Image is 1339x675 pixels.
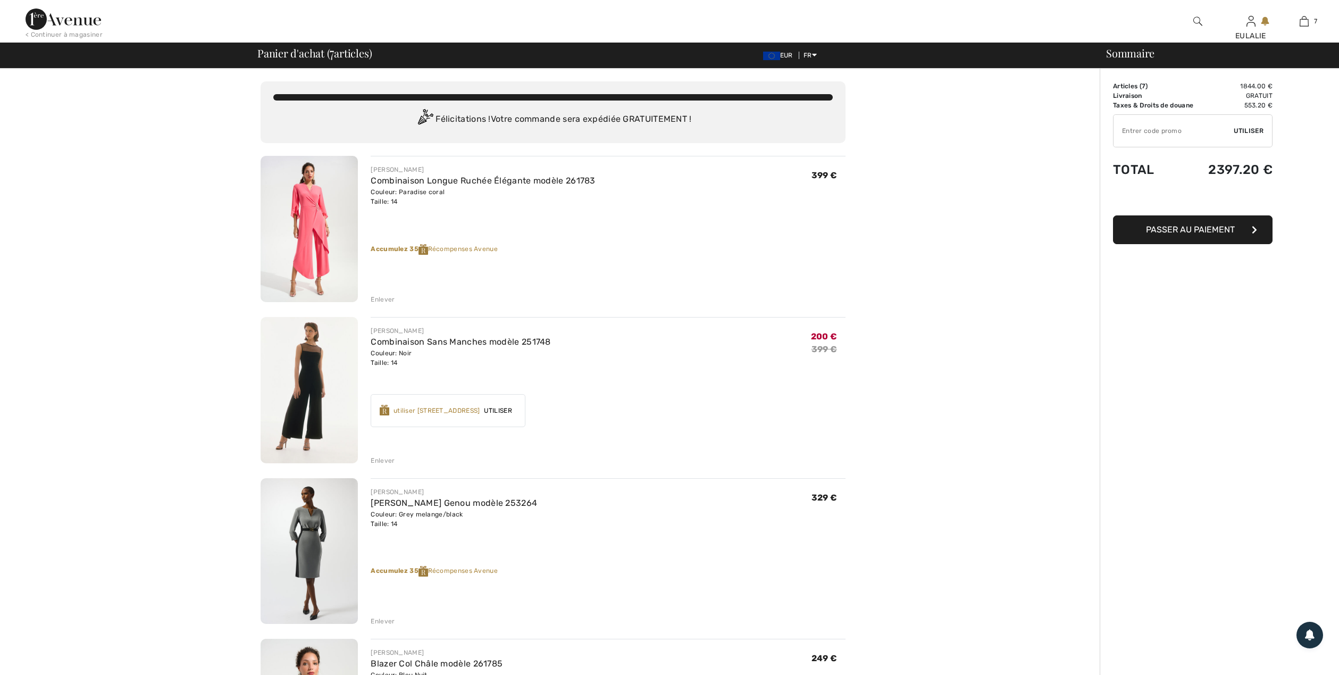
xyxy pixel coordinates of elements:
td: 553.20 € [1202,101,1273,110]
div: utiliser [STREET_ADDRESS] [394,406,480,415]
img: 1ère Avenue [26,9,101,30]
s: 399 € [811,344,838,354]
img: Euro [763,52,780,60]
img: recherche [1193,15,1202,28]
a: Combinaison Longue Ruchée Élégante modèle 261783 [371,176,595,186]
div: Couleur: Paradise coral Taille: 14 [371,187,595,206]
span: 249 € [811,653,838,663]
div: [PERSON_NAME] [371,648,503,657]
iframe: Ouvre un widget dans lequel vous pouvez chatter avec l’un de nos agents [1271,643,1328,670]
img: Combinaison Sans Manches modèle 251748 [261,317,358,463]
span: Panier d'achat ( articles) [257,48,372,59]
strong: Accumulez 35 [371,245,428,253]
td: Gratuit [1202,91,1273,101]
a: 7 [1278,15,1330,28]
td: Livraison [1113,91,1202,101]
div: Enlever [371,616,395,626]
a: Combinaison Sans Manches modèle 251748 [371,337,550,347]
td: 1844.00 € [1202,81,1273,91]
img: Reward-Logo.svg [380,405,389,415]
span: EUR [763,52,797,59]
div: Enlever [371,295,395,304]
div: [PERSON_NAME] [371,165,595,174]
div: Récompenses Avenue [371,566,846,577]
img: Combinaison Longue Ruchée Élégante modèle 261783 [261,156,358,302]
div: Couleur: Grey melange/black Taille: 14 [371,510,537,529]
span: FR [804,52,817,59]
td: Articles ( ) [1113,81,1202,91]
img: Reward-Logo.svg [419,244,428,255]
td: 2397.20 € [1202,152,1273,188]
a: Se connecter [1246,16,1256,26]
div: Sommaire [1093,48,1333,59]
img: Robe Fourreau Genou modèle 253264 [261,478,358,624]
div: < Continuer à magasiner [26,30,103,39]
span: Utiliser [480,406,516,415]
div: EULALIE [1225,30,1277,41]
img: Reward-Logo.svg [419,566,428,577]
span: 399 € [811,170,838,180]
button: Passer au paiement [1113,215,1273,244]
span: 7 [1314,16,1317,26]
strong: Accumulez 35 [371,567,428,574]
div: Félicitations ! Votre commande sera expédiée GRATUITEMENT ! [273,109,833,130]
iframe: PayPal [1113,188,1273,212]
a: Blazer Col Châle modèle 261785 [371,659,503,669]
span: 200 € [811,331,838,341]
span: 7 [1142,82,1145,90]
img: Mon panier [1300,15,1309,28]
div: [PERSON_NAME] [371,326,550,336]
span: 7 [330,45,334,59]
img: Congratulation2.svg [414,109,436,130]
div: [PERSON_NAME] [371,487,537,497]
img: Mes infos [1246,15,1256,28]
td: Taxes & Droits de douane [1113,101,1202,110]
td: Total [1113,152,1202,188]
div: Récompenses Avenue [371,244,846,255]
span: Utiliser [1234,126,1263,136]
input: Code promo [1114,115,1234,147]
div: Couleur: Noir Taille: 14 [371,348,550,368]
div: Enlever [371,456,395,465]
span: Passer au paiement [1146,224,1235,235]
span: 329 € [811,493,838,503]
a: [PERSON_NAME] Genou modèle 253264 [371,498,537,508]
